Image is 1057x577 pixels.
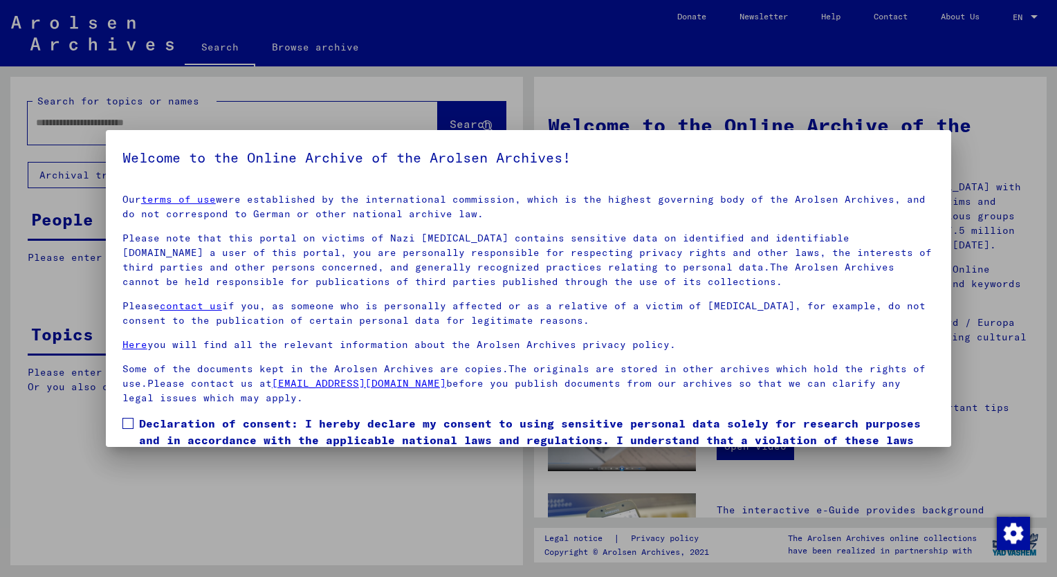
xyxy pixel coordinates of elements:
[996,516,1029,549] div: Change consent
[122,192,935,221] p: Our were established by the international commission, which is the highest governing body of the ...
[160,300,222,312] a: contact us
[272,377,446,390] a: [EMAIL_ADDRESS][DOMAIN_NAME]
[122,299,935,328] p: Please if you, as someone who is personally affected or as a relative of a victim of [MEDICAL_DAT...
[122,338,935,352] p: you will find all the relevant information about the Arolsen Archives privacy policy.
[122,147,935,169] h5: Welcome to the Online Archive of the Arolsen Archives!
[122,338,147,351] a: Here
[139,415,935,465] span: Declaration of consent: I hereby declare my consent to using sensitive personal data solely for r...
[122,362,935,405] p: Some of the documents kept in the Arolsen Archives are copies.The originals are stored in other a...
[141,193,216,205] a: terms of use
[997,517,1030,550] img: Change consent
[122,231,935,289] p: Please note that this portal on victims of Nazi [MEDICAL_DATA] contains sensitive data on identif...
